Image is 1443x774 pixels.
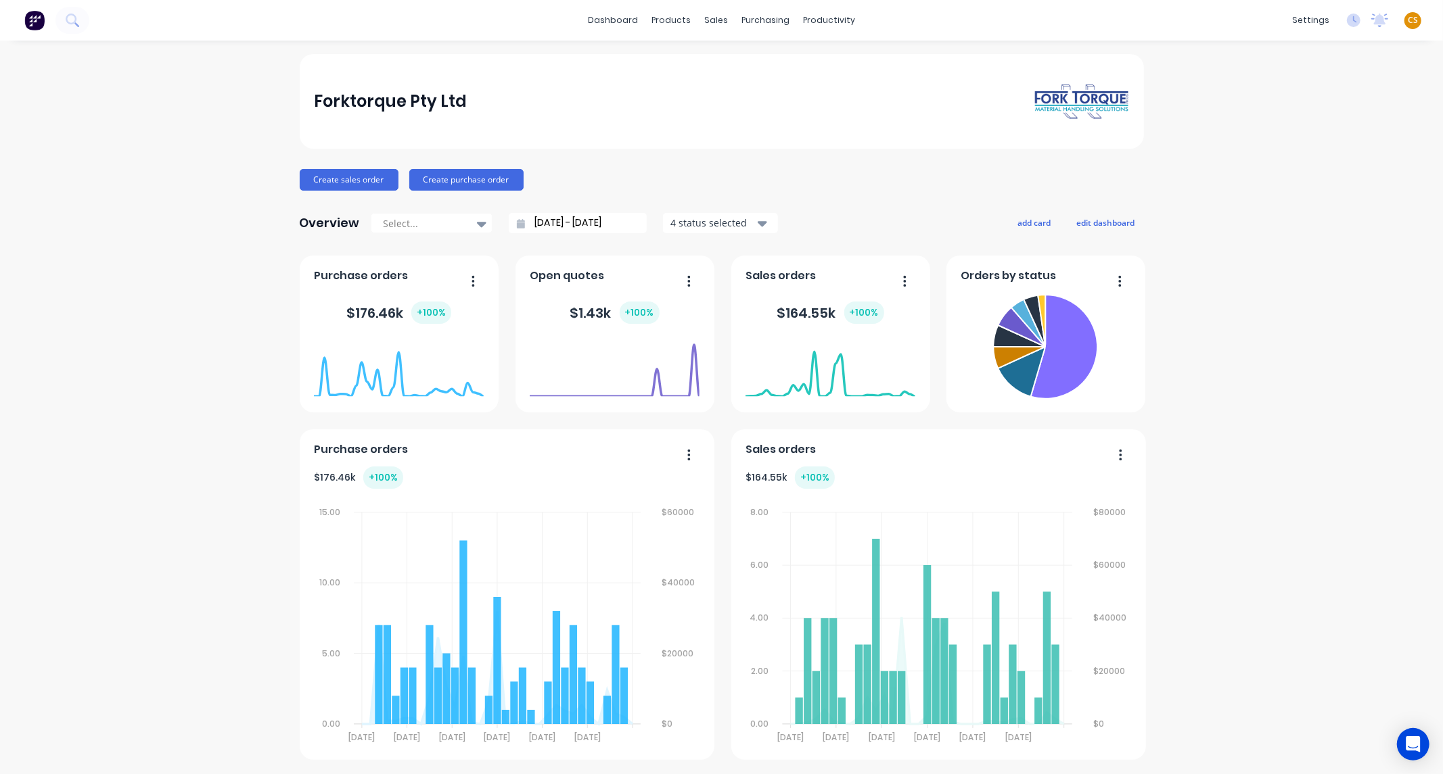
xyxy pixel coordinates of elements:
[751,506,769,518] tspan: 8.00
[662,577,695,588] tspan: $40000
[1285,10,1336,30] div: settings
[751,559,769,571] tspan: 6.00
[915,731,941,743] tspan: [DATE]
[869,731,895,743] tspan: [DATE]
[751,718,769,729] tspan: 0.00
[662,718,673,729] tspan: $0
[346,301,451,324] div: $ 176.46k
[314,88,467,115] div: Forktorque Pty Ltd
[844,301,884,324] div: + 100 %
[1034,83,1129,120] img: Forktorque Pty Ltd
[795,466,835,489] div: + 100 %
[1094,665,1126,677] tspan: $20000
[1006,731,1032,743] tspan: [DATE]
[796,10,862,30] div: productivity
[314,441,408,458] span: Purchase orders
[394,731,420,743] tspan: [DATE]
[697,10,735,30] div: sales
[439,731,465,743] tspan: [DATE]
[322,648,340,659] tspan: 5.00
[575,731,601,743] tspan: [DATE]
[777,731,804,743] tspan: [DATE]
[746,268,816,284] span: Sales orders
[823,731,850,743] tspan: [DATE]
[322,718,340,729] tspan: 0.00
[1094,612,1127,624] tspan: $40000
[752,665,769,677] tspan: 2.00
[530,268,604,284] span: Open quotes
[746,466,835,489] div: $ 164.55k
[581,10,645,30] a: dashboard
[484,731,511,743] tspan: [DATE]
[645,10,697,30] div: products
[670,216,756,230] div: 4 status selected
[411,301,451,324] div: + 100 %
[777,301,884,324] div: $ 164.55k
[620,301,660,324] div: + 100 %
[662,648,694,659] tspan: $20000
[409,169,524,191] button: Create purchase order
[530,731,556,743] tspan: [DATE]
[319,506,340,518] tspan: 15.00
[314,466,403,489] div: $ 176.46k
[1094,718,1105,729] tspan: $0
[750,612,769,624] tspan: 4.00
[1408,14,1418,26] span: CS
[24,10,45,30] img: Factory
[314,268,408,284] span: Purchase orders
[1397,728,1429,760] div: Open Intercom Messenger
[319,577,340,588] tspan: 10.00
[349,731,375,743] tspan: [DATE]
[1009,214,1060,231] button: add card
[960,731,986,743] tspan: [DATE]
[1094,506,1126,518] tspan: $80000
[300,169,398,191] button: Create sales order
[663,213,778,233] button: 4 status selected
[662,506,695,518] tspan: $60000
[1094,559,1126,571] tspan: $60000
[961,268,1056,284] span: Orders by status
[363,466,403,489] div: + 100 %
[735,10,796,30] div: purchasing
[1068,214,1144,231] button: edit dashboard
[300,210,360,237] div: Overview
[570,301,660,324] div: $ 1.43k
